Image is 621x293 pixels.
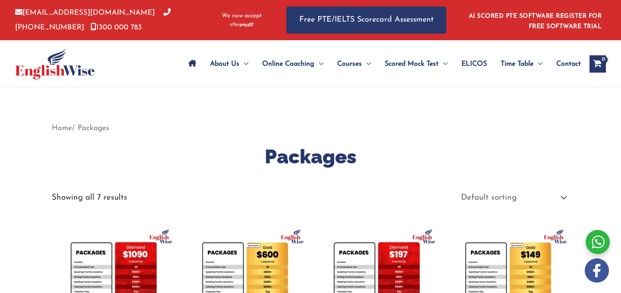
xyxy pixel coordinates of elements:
img: cropped-ew-logo [15,48,95,80]
a: Contact [549,49,581,79]
a: View Shopping Cart, empty [590,55,606,73]
span: Online Coaching [262,49,314,79]
a: [PHONE_NUMBER] [15,9,171,31]
span: Menu Toggle [533,49,543,79]
a: 1300 000 783 [91,24,142,31]
a: [EMAIL_ADDRESS][DOMAIN_NAME] [15,9,155,16]
a: Time TableMenu Toggle [494,49,549,79]
span: Scored Mock Test [385,49,439,79]
img: Afterpay-Logo [230,22,254,27]
a: Scored Mock TestMenu Toggle [378,49,455,79]
span: About Us [210,49,239,79]
a: ELICOS [455,49,494,79]
span: Time Table [501,49,533,79]
span: Menu Toggle [239,49,248,79]
a: Home [52,124,72,132]
a: About UsMenu Toggle [203,49,255,79]
a: CoursesMenu Toggle [330,49,378,79]
span: Courses [337,49,362,79]
h1: Packages [52,143,569,170]
span: Menu Toggle [439,49,448,79]
select: Shop order [455,190,569,206]
span: Menu Toggle [362,49,371,79]
a: Free PTE/IELTS Scorecard Assessment [286,6,446,34]
span: Menu Toggle [314,49,323,79]
p: Showing all 7 results [52,194,127,202]
img: white-facebook.png [585,258,609,283]
span: ELICOS [461,49,487,79]
span: Contact [556,49,581,79]
nav: Site Navigation: Main Menu [182,49,581,79]
a: Online CoachingMenu Toggle [255,49,330,79]
span: We now accept [222,12,262,20]
a: AI SCORED PTE SOFTWARE REGISTER FOR FREE SOFTWARE TRIAL [469,13,602,30]
nav: Breadcrumb [52,121,569,135]
aside: Header Widget 1 [464,6,606,34]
